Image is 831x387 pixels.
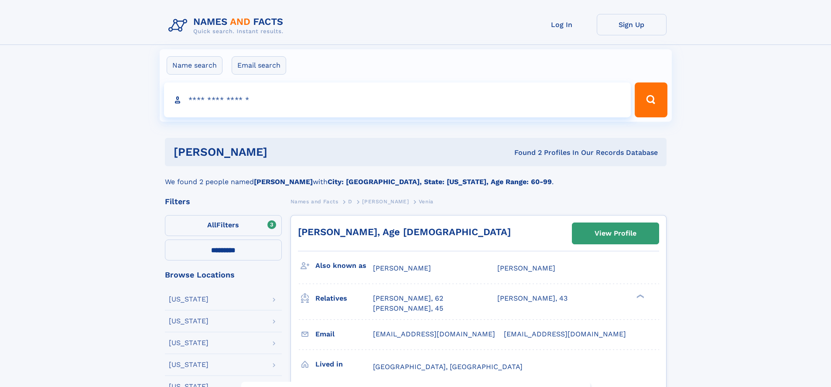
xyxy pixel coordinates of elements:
div: We found 2 people named with . [165,166,667,187]
a: [PERSON_NAME], 45 [373,304,443,313]
a: [PERSON_NAME], 62 [373,294,443,303]
a: D [348,196,352,207]
div: Filters [165,198,282,205]
div: [US_STATE] [169,318,209,325]
div: Found 2 Profiles In Our Records Database [391,148,658,158]
div: Browse Locations [165,271,282,279]
h3: Email [315,327,373,342]
b: [PERSON_NAME] [254,178,313,186]
span: [GEOGRAPHIC_DATA], [GEOGRAPHIC_DATA] [373,363,523,371]
a: View Profile [572,223,659,244]
span: [PERSON_NAME] [373,264,431,272]
h1: [PERSON_NAME] [174,147,391,158]
a: Sign Up [597,14,667,35]
a: [PERSON_NAME], Age [DEMOGRAPHIC_DATA] [298,226,511,237]
span: [PERSON_NAME] [362,199,409,205]
span: [EMAIL_ADDRESS][DOMAIN_NAME] [373,330,495,338]
a: Names and Facts [291,196,339,207]
div: [US_STATE] [169,339,209,346]
div: [US_STATE] [169,361,209,368]
h3: Relatives [315,291,373,306]
a: Log In [527,14,597,35]
div: View Profile [595,223,636,243]
span: D [348,199,352,205]
img: Logo Names and Facts [165,14,291,38]
h3: Also known as [315,258,373,273]
label: Name search [167,56,222,75]
span: [EMAIL_ADDRESS][DOMAIN_NAME] [504,330,626,338]
span: [PERSON_NAME] [497,264,555,272]
span: All [207,221,216,229]
b: City: [GEOGRAPHIC_DATA], State: [US_STATE], Age Range: 60-99 [328,178,552,186]
div: [US_STATE] [169,296,209,303]
a: [PERSON_NAME], 43 [497,294,568,303]
h3: Lived in [315,357,373,372]
a: [PERSON_NAME] [362,196,409,207]
span: Venia [419,199,434,205]
label: Filters [165,215,282,236]
input: search input [164,82,631,117]
label: Email search [232,56,286,75]
button: Search Button [635,82,667,117]
div: ❯ [634,294,645,299]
